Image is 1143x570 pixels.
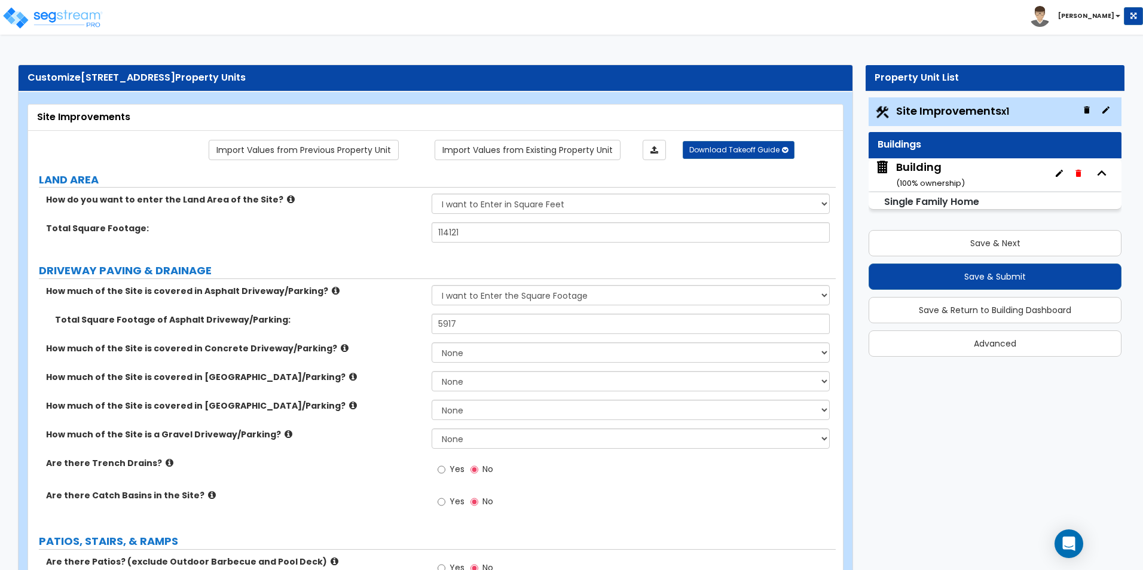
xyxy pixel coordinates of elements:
[349,401,357,410] i: click for more info!
[896,177,965,189] small: ( 100 % ownership)
[884,195,979,209] small: Single Family Home
[875,71,1116,85] div: Property Unit List
[46,489,423,501] label: Are there Catch Basins in the Site?
[869,297,1121,323] button: Save & Return to Building Dashboard
[81,71,175,84] span: [STREET_ADDRESS]
[875,160,890,175] img: building.svg
[2,6,103,30] img: logo_pro_r.png
[435,140,621,160] a: Import the dynamic attribute values from existing properties.
[46,400,423,412] label: How much of the Site is covered in [GEOGRAPHIC_DATA]/Parking?
[875,105,890,120] img: Construction.png
[39,263,836,278] label: DRIVEWAY PAVING & DRAINAGE
[46,371,423,383] label: How much of the Site is covered in [GEOGRAPHIC_DATA]/Parking?
[1055,529,1083,558] div: Open Intercom Messenger
[438,495,445,508] input: Yes
[46,222,423,234] label: Total Square Footage:
[46,556,423,568] label: Are there Patios? (exclude Outdoor Barbecue and Pool Deck)
[450,495,464,507] span: Yes
[208,491,216,499] i: click for more info!
[438,463,445,476] input: Yes
[46,428,423,440] label: How much of the Site is a Gravel Driveway/Parking?
[689,145,780,155] span: Download Takeoff Guide
[287,195,295,204] i: click for more info!
[331,557,338,566] i: click for more info!
[875,160,965,190] span: Building
[349,372,357,381] i: click for more info!
[869,263,1121,290] button: Save & Submit
[27,71,844,85] div: Customize Property Units
[341,344,349,353] i: click for more info!
[55,314,423,326] label: Total Square Footage of Asphalt Driveway/Parking:
[482,495,493,507] span: No
[470,463,478,476] input: No
[39,534,836,549] label: PATIOS, STAIRS, & RAMPS
[450,463,464,475] span: Yes
[482,463,493,475] span: No
[1029,6,1050,27] img: avatar.png
[896,160,965,190] div: Building
[1058,11,1114,20] b: [PERSON_NAME]
[285,430,292,439] i: click for more info!
[46,194,423,206] label: How do you want to enter the Land Area of the Site?
[37,111,834,124] div: Site Improvements
[869,330,1121,357] button: Advanced
[39,172,836,188] label: LAND AREA
[332,286,340,295] i: click for more info!
[683,141,794,159] button: Download Takeoff Guide
[46,457,423,469] label: Are there Trench Drains?
[46,342,423,354] label: How much of the Site is covered in Concrete Driveway/Parking?
[869,230,1121,256] button: Save & Next
[209,140,399,160] a: Import the dynamic attribute values from previous properties.
[878,138,1113,152] div: Buildings
[46,285,423,297] label: How much of the Site is covered in Asphalt Driveway/Parking?
[470,495,478,508] input: No
[166,458,173,467] i: click for more info!
[643,140,666,160] a: Import the dynamic attributes value through Excel sheet
[896,103,1009,118] span: Site Improvements
[1001,105,1009,118] small: x1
